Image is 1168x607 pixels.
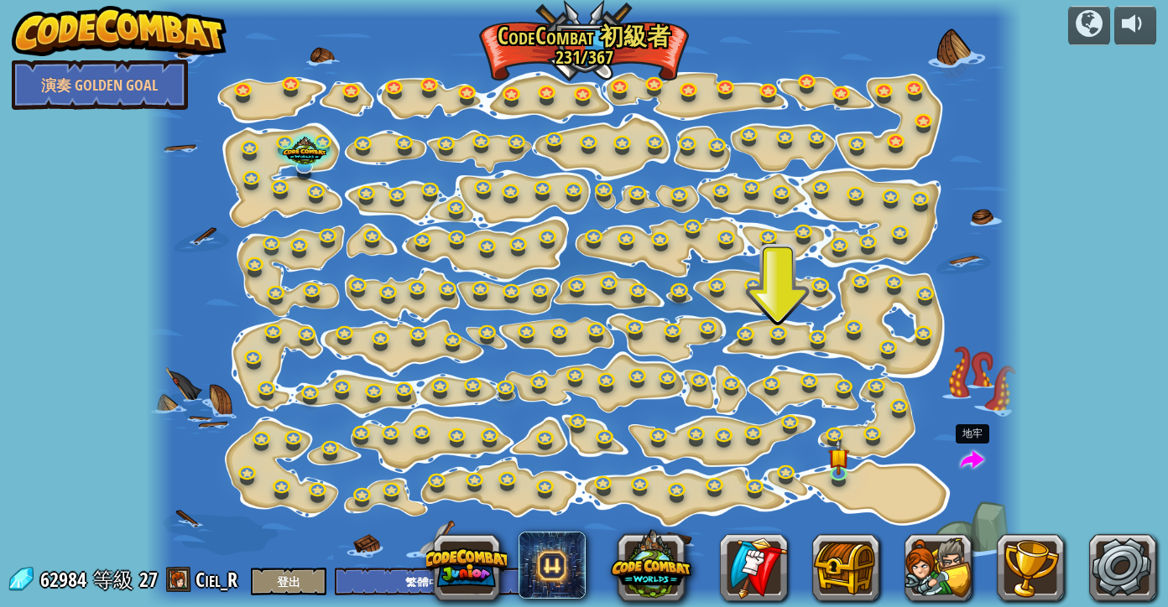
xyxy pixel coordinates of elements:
[1068,6,1110,45] button: 征戰
[139,566,158,593] span: 27
[93,566,133,594] span: 等級
[827,439,848,475] img: level-banner-started.png
[1114,6,1156,45] button: 調整音量
[12,60,188,110] a: 演奏 Golden Goal
[40,566,91,593] span: 62984
[12,6,227,56] img: CodeCombat - Learn how to code by playing a game
[196,566,242,593] a: Ciel_R
[251,568,326,595] button: 登出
